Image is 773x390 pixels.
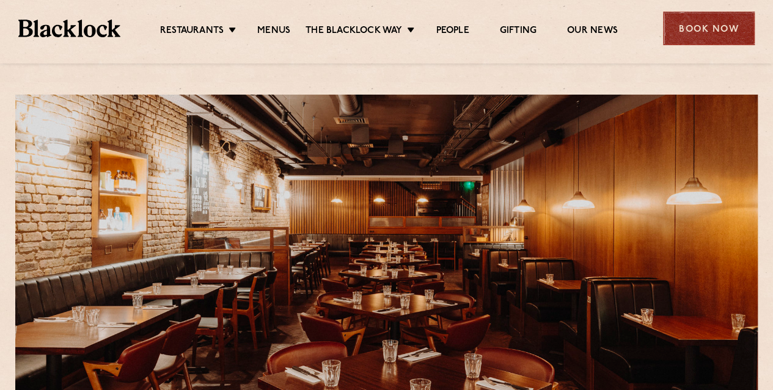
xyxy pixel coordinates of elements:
[567,25,618,38] a: Our News
[18,20,120,37] img: BL_Textured_Logo-footer-cropped.svg
[257,25,290,38] a: Menus
[306,25,402,38] a: The Blacklock Way
[160,25,224,38] a: Restaurants
[436,25,469,38] a: People
[663,12,755,45] div: Book Now
[500,25,537,38] a: Gifting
